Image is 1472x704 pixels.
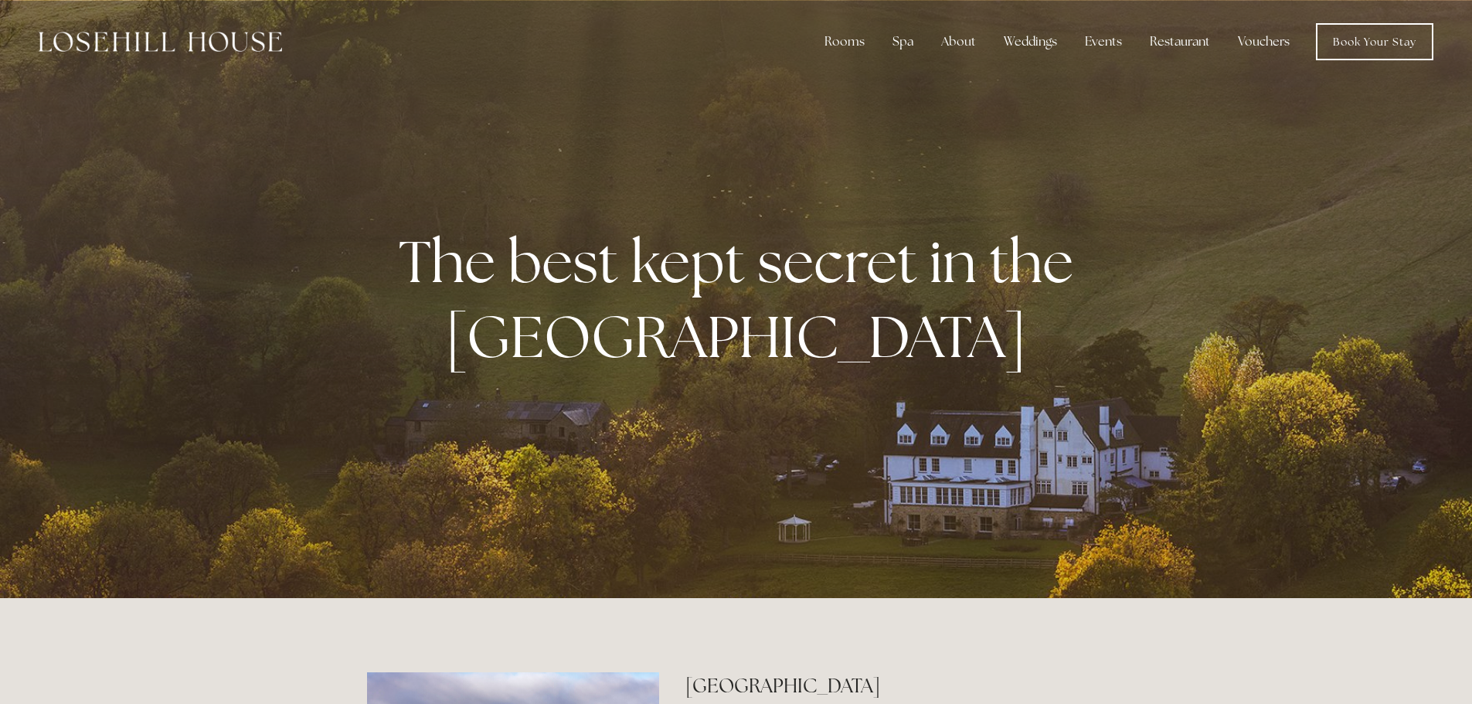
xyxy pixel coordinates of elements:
[991,26,1069,57] div: Weddings
[1073,26,1134,57] div: Events
[929,26,988,57] div: About
[1226,26,1302,57] a: Vouchers
[1137,26,1222,57] div: Restaurant
[880,26,926,57] div: Spa
[812,26,877,57] div: Rooms
[39,32,282,52] img: Losehill House
[1316,23,1433,60] a: Book Your Stay
[685,672,1105,699] h2: [GEOGRAPHIC_DATA]
[399,223,1086,375] strong: The best kept secret in the [GEOGRAPHIC_DATA]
